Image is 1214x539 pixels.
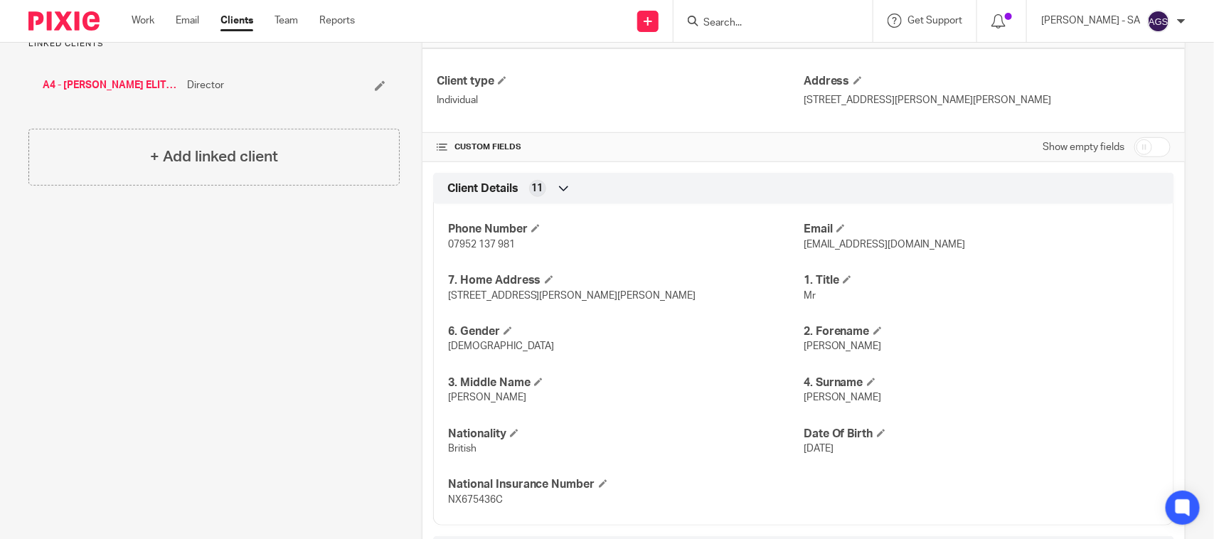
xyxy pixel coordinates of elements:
[804,444,834,454] span: [DATE]
[448,324,804,339] h4: 6. Gender
[804,393,882,402] span: [PERSON_NAME]
[447,181,518,196] span: Client Details
[448,375,804,390] h4: 3. Middle Name
[448,477,804,492] h4: National Insurance Number
[319,14,355,28] a: Reports
[907,16,962,26] span: Get Support
[176,14,199,28] a: Email
[28,11,100,31] img: Pixie
[150,146,278,168] h4: + Add linked client
[532,181,543,196] span: 11
[1043,140,1124,154] label: Show empty fields
[702,17,830,30] input: Search
[448,273,804,288] h4: 7. Home Address
[437,93,804,107] p: Individual
[43,78,180,92] a: A4 - [PERSON_NAME] ELITE LTD
[804,291,816,301] span: Mr
[437,74,804,89] h4: Client type
[804,341,882,351] span: [PERSON_NAME]
[804,273,1159,288] h4: 1. Title
[1041,14,1140,28] p: [PERSON_NAME] - SA
[1147,10,1170,33] img: svg%3E
[437,142,804,153] h4: CUSTOM FIELDS
[804,74,1171,89] h4: Address
[187,78,224,92] span: Director
[275,14,298,28] a: Team
[448,393,526,402] span: [PERSON_NAME]
[448,427,804,442] h4: Nationality
[804,427,1159,442] h4: Date Of Birth
[448,341,555,351] span: [DEMOGRAPHIC_DATA]
[28,38,400,50] p: Linked clients
[804,222,1159,237] h4: Email
[804,240,966,250] span: [EMAIL_ADDRESS][DOMAIN_NAME]
[804,93,1171,107] p: [STREET_ADDRESS][PERSON_NAME][PERSON_NAME]
[220,14,253,28] a: Clients
[448,222,804,237] h4: Phone Number
[448,444,476,454] span: British
[804,324,1159,339] h4: 2. Forename
[804,375,1159,390] h4: 4. Surname
[448,291,696,301] span: [STREET_ADDRESS][PERSON_NAME][PERSON_NAME]
[448,240,515,250] span: 07952 137 981
[448,495,503,505] span: NX675436C
[132,14,154,28] a: Work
